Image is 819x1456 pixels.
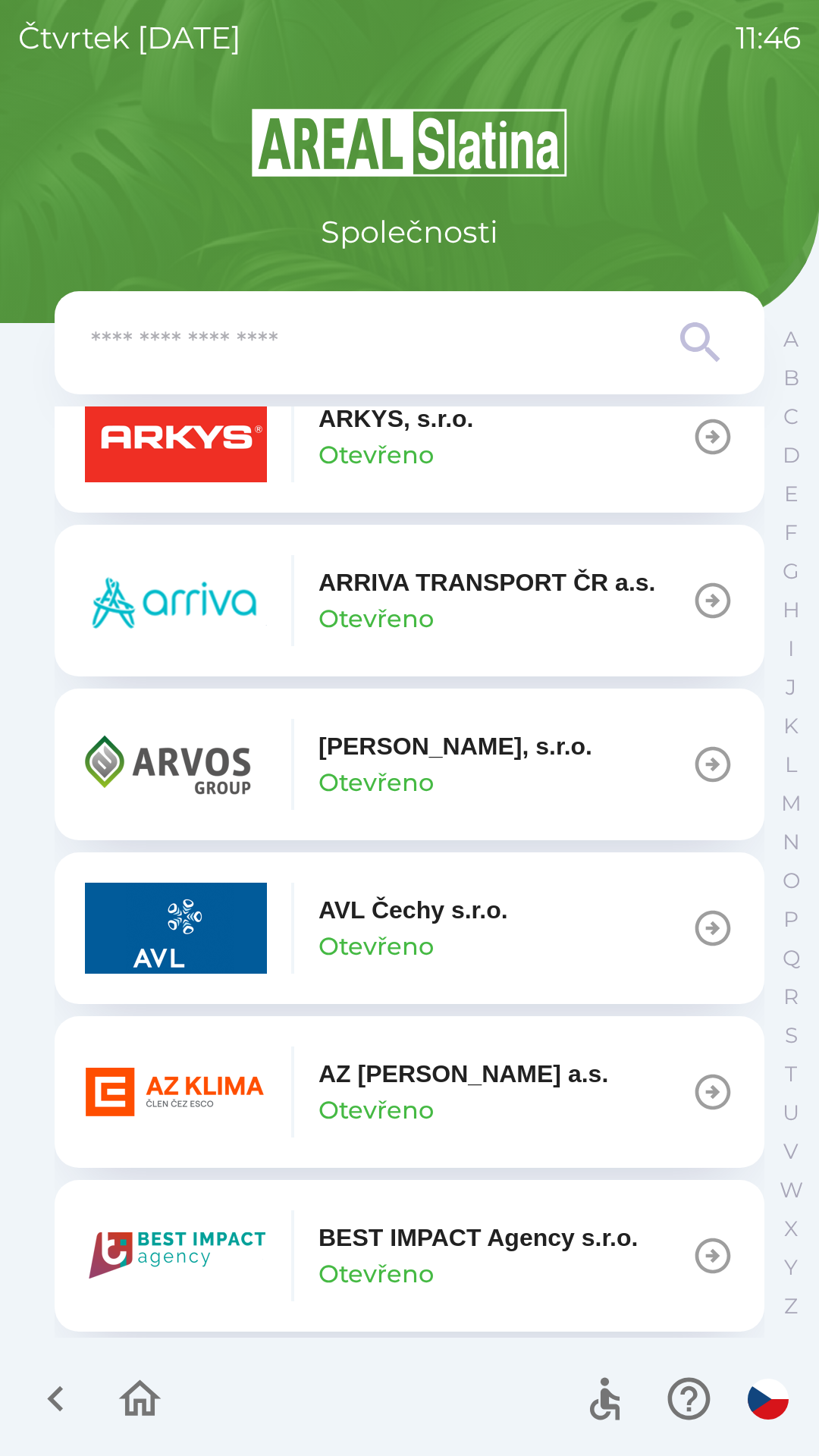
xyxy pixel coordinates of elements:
p: T [785,1061,797,1087]
button: F [772,513,810,552]
p: N [783,829,800,855]
button: X [772,1210,810,1248]
button: L [772,745,810,784]
button: [PERSON_NAME], s.r.o.Otevřeno [55,689,764,840]
p: AZ [PERSON_NAME] a.s. [318,1056,608,1092]
img: cs flag [748,1379,789,1420]
button: E [772,475,810,513]
p: BEST IMPACT Agency s.r.o. [318,1219,638,1256]
img: a390aaa0-c43d-4277-b3ed-92bfc7685c8a.png [85,555,267,646]
p: B [783,365,799,391]
button: O [772,861,810,900]
button: T [772,1055,810,1094]
button: A [772,320,810,359]
button: P [772,900,810,939]
p: G [783,558,799,585]
button: D [772,436,810,475]
button: G [772,552,810,591]
img: Logo [55,106,764,179]
p: J [786,674,796,701]
button: Y [772,1248,810,1287]
button: W [772,1171,810,1210]
p: K [783,713,799,739]
p: 11:46 [736,15,801,61]
p: X [784,1216,798,1242]
img: 2b97c562-aa79-431c-8535-1d442bf6d9d0.png [85,1210,267,1301]
p: ARKYS, s.r.o. [318,400,474,437]
button: H [772,591,810,629]
p: H [783,597,800,623]
button: Z [772,1287,810,1326]
p: Q [783,945,800,971]
button: R [772,977,810,1016]
p: Y [784,1254,798,1281]
p: I [788,635,794,662]
button: AVL Čechy s.r.o.Otevřeno [55,852,764,1004]
button: N [772,823,810,861]
button: J [772,668,810,707]
p: C [783,403,799,430]
p: Otevřeno [318,1092,434,1128]
p: V [783,1138,799,1165]
p: W [780,1177,803,1203]
img: 251a2c45-fbd9-463d-b80e-0ae2ab9e8f80.png [85,1046,267,1137]
p: čtvrtek [DATE] [18,15,241,61]
p: S [785,1022,798,1049]
button: ARKYS, s.r.o.Otevřeno [55,361,764,513]
p: Otevřeno [318,764,434,801]
p: P [783,906,799,933]
p: ARRIVA TRANSPORT ČR a.s. [318,564,655,601]
p: F [784,519,798,546]
img: 5feb7022-72b1-49ea-9745-3ad821b03008.png [85,391,267,482]
p: M [781,790,802,817]
p: E [784,481,799,507]
button: Q [772,939,810,977]
button: M [772,784,810,823]
img: 0890a807-afb7-4b0d-be59-7c132d27f253.png [85,719,267,810]
button: V [772,1132,810,1171]
button: BEST IMPACT Agency s.r.o.Otevřeno [55,1180,764,1332]
p: Otevřeno [318,601,434,637]
p: Otevřeno [318,1256,434,1292]
p: Z [784,1293,798,1319]
p: O [783,868,800,894]
button: S [772,1016,810,1055]
button: AZ [PERSON_NAME] a.s.Otevřeno [55,1016,764,1168]
p: R [783,984,799,1010]
button: B [772,359,810,397]
p: [PERSON_NAME], s.r.o. [318,728,592,764]
p: Otevřeno [318,928,434,965]
p: Společnosti [321,209,498,255]
p: AVL Čechy s.r.o. [318,892,508,928]
p: U [783,1100,799,1126]
button: U [772,1094,810,1132]
p: D [783,442,800,469]
img: 03569da3-dac0-4647-9975-63fdf0369d0b.png [85,883,267,974]
button: C [772,397,810,436]
p: Otevřeno [318,437,434,473]
button: ARRIVA TRANSPORT ČR a.s.Otevřeno [55,525,764,676]
p: A [783,326,799,353]
p: L [785,752,797,778]
button: K [772,707,810,745]
button: I [772,629,810,668]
